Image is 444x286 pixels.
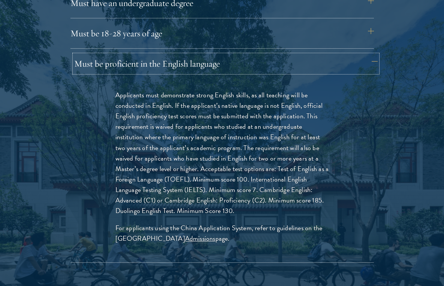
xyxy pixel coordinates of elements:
[185,233,215,243] a: Admissions
[115,223,329,244] p: For applicants using the China Application System, refer to guidelines on the [GEOGRAPHIC_DATA] p...
[115,90,329,216] p: Applicants must demonstrate strong English skills, as all teaching will be conducted in English. ...
[74,55,378,73] button: Must be proficient in the English language
[70,24,374,42] button: Must be 18-28 years of age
